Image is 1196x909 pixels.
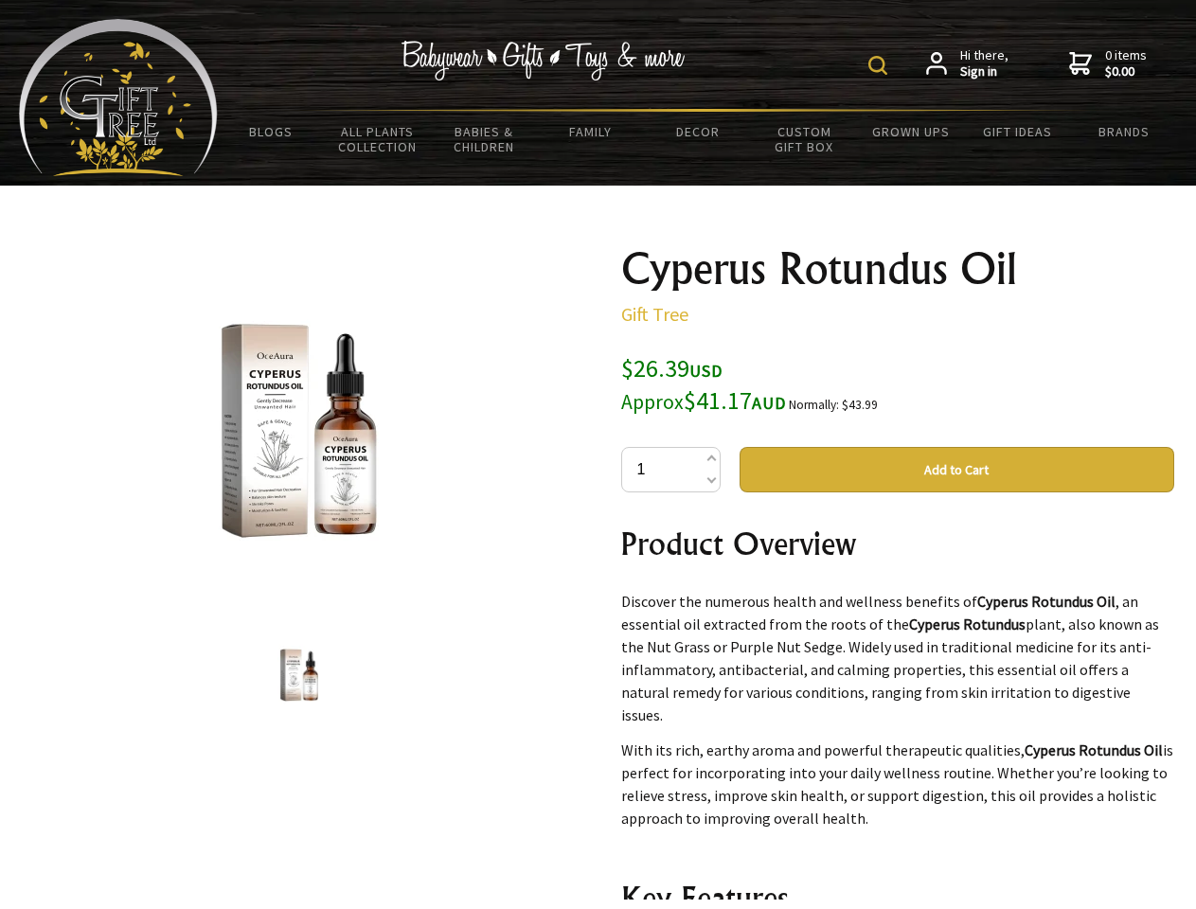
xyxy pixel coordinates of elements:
[621,389,684,415] small: Approx
[1069,47,1147,80] a: 0 items$0.00
[689,360,723,382] span: USD
[621,739,1174,829] p: With its rich, earthy aroma and powerful therapeutic qualities, is perfect for incorporating into...
[789,397,878,413] small: Normally: $43.99
[1025,740,1163,759] strong: Cyperus Rotundus Oil
[751,112,858,167] a: Custom Gift Box
[152,283,447,579] img: Cyperus Rotundus Oil
[1105,46,1147,80] span: 0 items
[857,112,964,151] a: Grown Ups
[909,615,1026,633] strong: Cyperus Rotundus
[868,56,887,75] img: product search
[621,521,1174,566] h2: Product Overview
[431,112,538,167] a: Babies & Children
[926,47,1009,80] a: Hi there,Sign in
[1105,63,1147,80] strong: $0.00
[621,352,786,416] span: $26.39 $41.17
[644,112,751,151] a: Decor
[1071,112,1178,151] a: Brands
[621,590,1174,726] p: Discover the numerous health and wellness benefits of , an essential oil extracted from the roots...
[752,392,786,414] span: AUD
[263,639,335,711] img: Cyperus Rotundus Oil
[218,112,325,151] a: BLOGS
[960,63,1009,80] strong: Sign in
[538,112,645,151] a: Family
[621,302,688,326] a: Gift Tree
[325,112,432,167] a: All Plants Collection
[402,41,686,80] img: Babywear - Gifts - Toys & more
[621,246,1174,292] h1: Cyperus Rotundus Oil
[964,112,1071,151] a: Gift Ideas
[740,447,1174,492] button: Add to Cart
[19,19,218,176] img: Babyware - Gifts - Toys and more...
[960,47,1009,80] span: Hi there,
[977,592,1116,611] strong: Cyperus Rotundus Oil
